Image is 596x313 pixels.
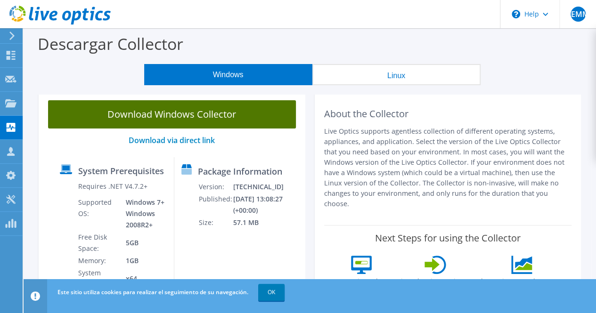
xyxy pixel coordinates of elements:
[258,284,285,301] a: OK
[119,267,166,290] td: x64
[388,274,483,296] label: Log into the Live Optics portal and view your project
[129,135,215,145] a: Download via direct link
[78,255,119,267] td: Memory:
[233,217,301,229] td: 57.1 MB
[571,7,586,22] span: PEMM
[233,181,301,193] td: [TECHNICAL_ID]
[78,196,119,231] td: Supported OS:
[488,274,555,296] label: View your data within the project
[512,10,520,18] svg: \n
[312,64,481,85] button: Linux
[38,33,183,55] label: Descargar Collector
[48,100,296,128] a: Download Windows Collector
[198,181,233,193] td: Version:
[198,217,233,229] td: Size:
[340,274,383,296] label: Unzip and run the .exe
[119,255,166,267] td: 1GB
[78,166,164,176] label: System Prerequisites
[119,231,166,255] td: 5GB
[78,231,119,255] td: Free Disk Space:
[57,288,248,296] span: Este sitio utiliza cookies para realizar el seguimiento de su navegación.
[78,267,119,290] td: System Type:
[198,193,233,217] td: Published:
[144,64,312,85] button: Windows
[375,233,521,244] label: Next Steps for using the Collector
[233,193,301,217] td: [DATE] 13:08:27 (+00:00)
[324,126,572,209] p: Live Optics supports agentless collection of different operating systems, appliances, and applica...
[119,196,166,231] td: Windows 7+ Windows 2008R2+
[78,182,147,191] label: Requires .NET V4.7.2+
[324,108,572,120] h2: About the Collector
[198,167,282,176] label: Package Information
